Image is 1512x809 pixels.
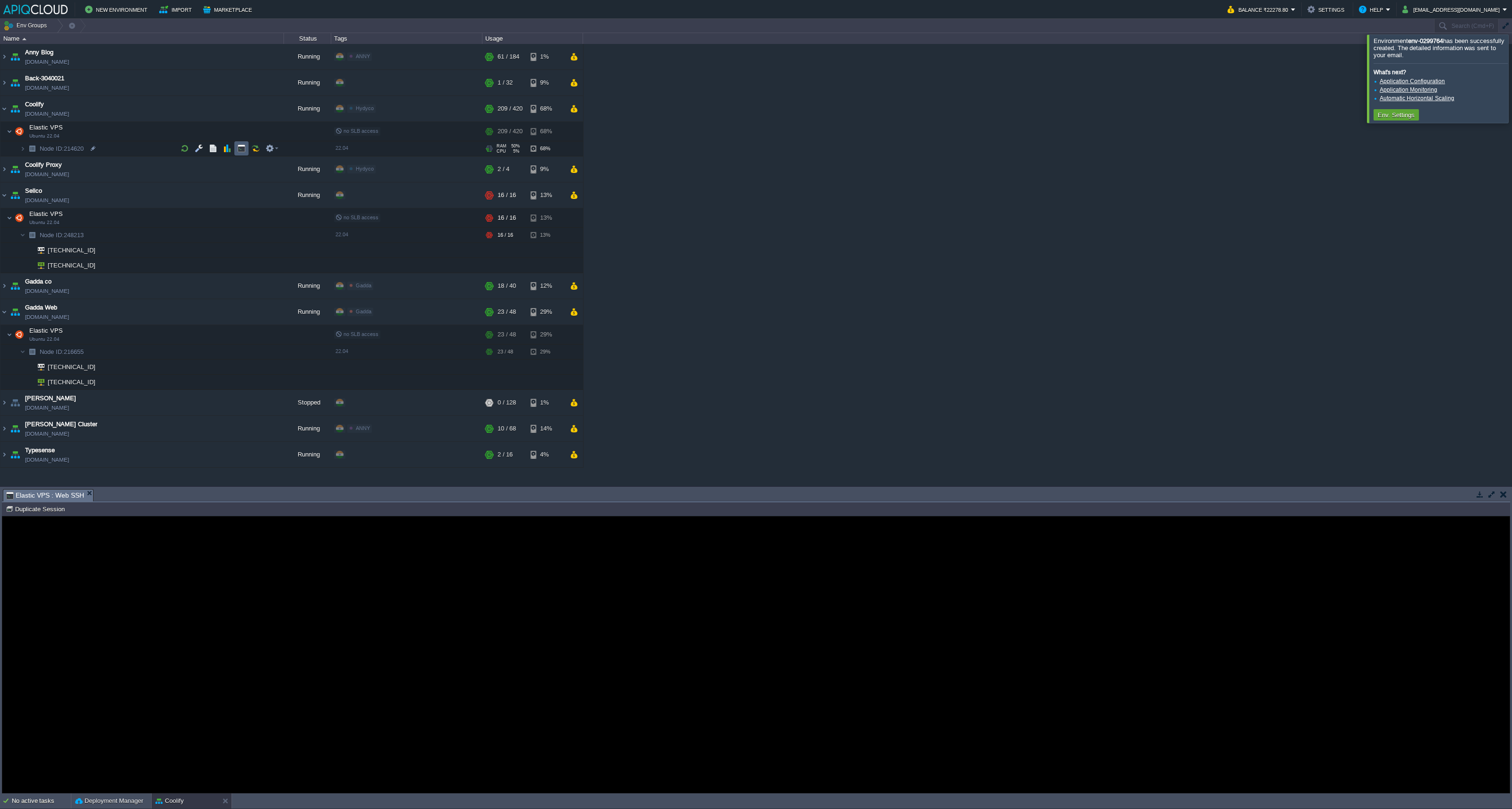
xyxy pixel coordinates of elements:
[1380,95,1454,102] a: Automatic Horizontal Scaling
[25,420,97,429] a: [PERSON_NAME] Cluster
[29,220,60,225] span: Ubuntu 22.04
[356,425,370,431] span: ANNY
[25,455,69,465] a: [DOMAIN_NAME]
[498,156,509,182] div: 2 / 4
[531,208,561,227] div: 13%
[26,258,31,273] img: AMDAwAAAACH5BAEAAAAALAAAAAABAAEAAAICRAEAOw==
[498,96,523,121] div: 209 / 420
[284,273,331,299] div: Running
[0,70,8,95] img: AMDAwAAAACH5BAEAAAAALAAAAAABAAEAAAICRAEAOw==
[9,44,22,69] img: AMDAwAAAACH5BAEAAAAALAAAAAABAAEAAAICRAEAOw==
[335,232,348,237] span: 22.04
[25,394,76,403] span: [PERSON_NAME]
[29,336,60,342] span: Ubuntu 22.04
[155,796,184,806] button: Coolify
[531,228,561,242] div: 13%
[0,156,8,182] img: AMDAwAAAACH5BAEAAAAALAAAAAABAAEAAAICRAEAOw==
[284,44,331,69] div: Running
[20,228,26,242] img: AMDAwAAAACH5BAEAAAAALAAAAAABAAEAAAICRAEAOw==
[9,442,22,467] img: AMDAwAAAACH5BAEAAAAALAAAAAABAAEAAAICRAEAOw==
[26,243,31,258] img: AMDAwAAAACH5BAEAAAAALAAAAAABAAEAAAICRAEAOw==
[1374,69,1406,76] b: What's next?
[1374,37,1504,59] span: Environment has been successfully created. The detailed information was sent to your email.
[1359,4,1386,15] button: Help
[531,273,561,299] div: 12%
[75,796,143,806] button: Deployment Manager
[335,128,378,134] span: no SLB access
[0,273,8,299] img: AMDAwAAAACH5BAEAAAAALAAAAAABAAEAAAICRAEAOw==
[284,96,331,121] div: Running
[9,299,22,325] img: AMDAwAAAACH5BAEAAAAALAAAAAABAAEAAAICRAEAOw==
[31,258,44,273] img: AMDAwAAAACH5BAEAAAAALAAAAAABAAEAAAICRAEAOw==
[13,122,26,141] img: AMDAwAAAACH5BAEAAAAALAAAAAABAAEAAAICRAEAOw==
[284,390,331,415] div: Stopped
[25,446,55,455] span: Typesense
[0,182,8,208] img: AMDAwAAAACH5BAEAAAAALAAAAAABAAEAAAICRAEAOw==
[28,123,64,131] span: Elastic VPS
[1307,4,1347,15] button: Settings
[26,375,31,389] img: AMDAwAAAACH5BAEAAAAALAAAAAABAAEAAAICRAEAOw==
[20,141,26,156] img: AMDAwAAAACH5BAEAAAAALAAAAAABAAEAAAICRAEAOw==
[531,70,561,95] div: 9%
[531,122,561,141] div: 68%
[25,57,69,67] a: [DOMAIN_NAME]
[284,156,331,182] div: Running
[40,232,64,239] span: Node ID:
[531,96,561,121] div: 68%
[498,325,516,344] div: 23 / 48
[531,390,561,415] div: 1%
[25,83,69,93] a: [DOMAIN_NAME]
[531,299,561,325] div: 29%
[3,5,68,14] img: APIQCloud
[25,74,64,83] a: Back-3040021
[497,149,506,154] span: CPU
[356,283,371,288] span: Gadda
[531,141,561,156] div: 68%
[510,149,519,154] span: 5%
[356,105,374,111] span: Hydyco
[25,160,62,170] a: Coolify Proxy
[47,258,97,273] span: [TECHNICAL_ID]
[25,196,69,205] a: [DOMAIN_NAME]
[498,442,513,467] div: 2 / 16
[13,208,26,227] img: AMDAwAAAACH5BAEAAAAALAAAAAABAAEAAAICRAEAOw==
[6,490,84,501] span: Elastic VPS : Web SSH
[47,243,97,258] span: [TECHNICAL_ID]
[0,416,8,441] img: AMDAwAAAACH5BAEAAAAALAAAAAABAAEAAAICRAEAOw==
[356,166,374,172] span: Hydyco
[31,243,44,258] img: AMDAwAAAACH5BAEAAAAALAAAAAABAAEAAAICRAEAOw==
[498,208,516,227] div: 16 / 16
[25,303,57,312] a: Gadda Web
[40,348,64,355] span: Node ID:
[1228,4,1291,15] button: Balance ₹22278.80
[9,156,22,182] img: AMDAwAAAACH5BAEAAAAALAAAAAABAAEAAAICRAEAOw==
[284,299,331,325] div: Running
[20,344,26,359] img: AMDAwAAAACH5BAEAAAAALAAAAAABAAEAAAICRAEAOw==
[335,348,348,354] span: 22.04
[25,277,52,286] a: Gadda co
[7,122,12,141] img: AMDAwAAAACH5BAEAAAAALAAAAAABAAEAAAICRAEAOw==
[26,360,31,374] img: AMDAwAAAACH5BAEAAAAALAAAAAABAAEAAAICRAEAOw==
[39,231,85,239] span: 248213
[483,33,583,44] div: Usage
[335,331,378,337] span: no SLB access
[6,505,68,513] button: Duplicate Session
[12,793,71,809] div: No active tasks
[25,48,53,57] a: Anny Blog
[335,215,378,220] span: no SLB access
[28,210,64,218] span: Elastic VPS
[47,360,97,374] span: [TECHNICAL_ID]
[25,403,69,413] a: [DOMAIN_NAME]
[29,133,60,139] span: Ubuntu 22.04
[531,416,561,441] div: 14%
[332,33,482,44] div: Tags
[284,442,331,467] div: Running
[22,38,26,40] img: AMDAwAAAACH5BAEAAAAALAAAAAABAAEAAAICRAEAOw==
[1375,111,1417,119] button: Env. Settings
[47,363,97,370] a: [TECHNICAL_ID]
[7,208,12,227] img: AMDAwAAAACH5BAEAAAAALAAAAAABAAEAAAICRAEAOw==
[498,299,516,325] div: 23 / 48
[531,442,561,467] div: 4%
